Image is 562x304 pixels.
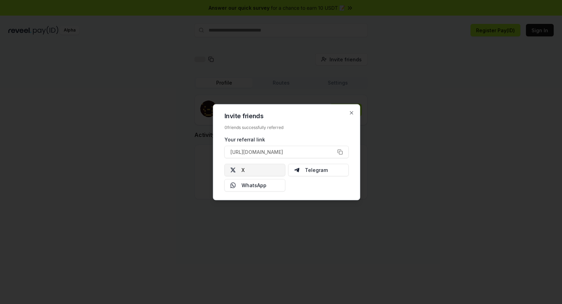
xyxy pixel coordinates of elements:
h2: Invite friends [225,113,349,119]
button: [URL][DOMAIN_NAME] [225,146,349,158]
div: 0 friends successfully referred [225,124,349,130]
span: [URL][DOMAIN_NAME] [230,148,283,156]
img: Whatsapp [230,182,236,188]
div: Your referral link [225,136,349,143]
button: WhatsApp [225,179,286,191]
img: Telegram [294,167,299,173]
img: X [230,167,236,173]
button: X [225,164,286,176]
button: Telegram [288,164,349,176]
